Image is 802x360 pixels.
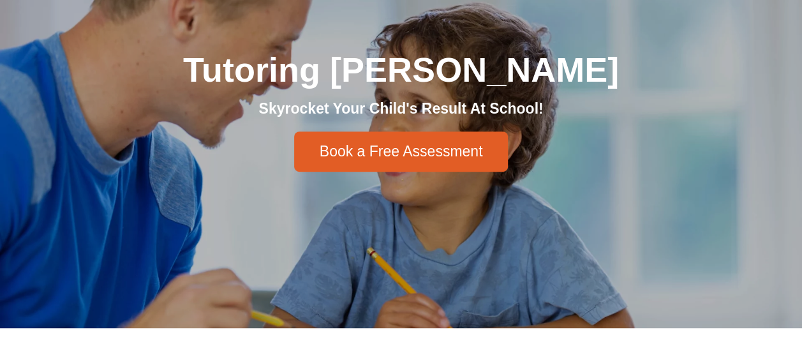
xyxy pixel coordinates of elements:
[294,131,509,172] a: Book a Free Assessment
[320,144,483,159] span: Book a Free Assessment
[590,216,802,360] iframe: Chat Widget
[44,100,759,119] h2: Skyrocket Your Child's Result At School!
[44,52,759,87] h1: Tutoring [PERSON_NAME]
